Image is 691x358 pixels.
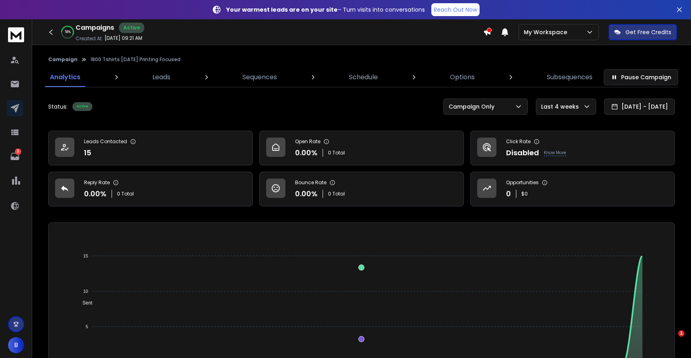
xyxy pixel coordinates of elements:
[45,68,85,87] a: Analytics
[65,30,71,35] p: 58 %
[84,138,127,145] p: Leads Contacted
[76,35,103,42] p: Created At:
[48,131,253,165] a: Leads Contacted15
[84,179,110,186] p: Reply Rate
[119,23,144,33] div: Active
[295,188,318,200] p: 0.00 %
[609,24,677,40] button: Get Free Credits
[84,147,91,158] p: 15
[86,324,88,329] tspan: 5
[544,150,566,156] p: Know More
[604,69,678,85] button: Pause Campaign
[8,337,24,353] button: B
[72,102,92,111] div: Active
[259,131,464,165] a: Open Rate0.00%0 Total
[259,172,464,206] a: Bounce Rate0.00%0 Total
[226,6,425,14] p: – Turn visits into conversations
[117,191,134,197] p: 0 Total
[83,253,88,258] tspan: 15
[625,28,671,36] p: Get Free Credits
[50,72,80,82] p: Analytics
[344,68,383,87] a: Schedule
[90,56,180,63] p: 1800 Tshirts [DATE] Printing Focused
[506,147,539,158] p: Disabled
[547,72,593,82] p: Subsequences
[48,56,78,63] button: Campaign
[226,6,338,14] strong: Your warmest leads are on your site
[242,72,277,82] p: Sequences
[76,23,114,33] h1: Campaigns
[445,68,480,87] a: Options
[48,103,68,111] p: Status:
[48,172,253,206] a: Reply Rate0.00%0 Total
[295,147,318,158] p: 0.00 %
[83,289,88,294] tspan: 10
[524,28,570,36] p: My Workspace
[431,3,480,16] a: Reach Out Now
[449,103,498,111] p: Campaign Only
[7,148,23,165] a: 5
[450,72,475,82] p: Options
[295,138,320,145] p: Open Rate
[295,179,326,186] p: Bounce Rate
[238,68,282,87] a: Sequences
[521,191,528,197] p: $ 0
[506,138,531,145] p: Click Rate
[349,72,378,82] p: Schedule
[328,150,345,156] p: 0 Total
[328,191,345,197] p: 0 Total
[506,188,511,200] p: 0
[105,35,142,41] p: [DATE] 09:21 AM
[470,172,675,206] a: Opportunities0$0
[541,103,582,111] p: Last 4 weeks
[542,68,597,87] a: Subsequences
[84,188,107,200] p: 0.00 %
[76,300,92,306] span: Sent
[148,68,175,87] a: Leads
[470,131,675,165] a: Click RateDisabledKnow More
[662,330,681,350] iframe: Intercom live chat
[506,179,539,186] p: Opportunities
[152,72,170,82] p: Leads
[678,330,685,337] span: 1
[604,99,675,115] button: [DATE] - [DATE]
[15,148,21,155] p: 5
[8,27,24,42] img: logo
[434,6,477,14] p: Reach Out Now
